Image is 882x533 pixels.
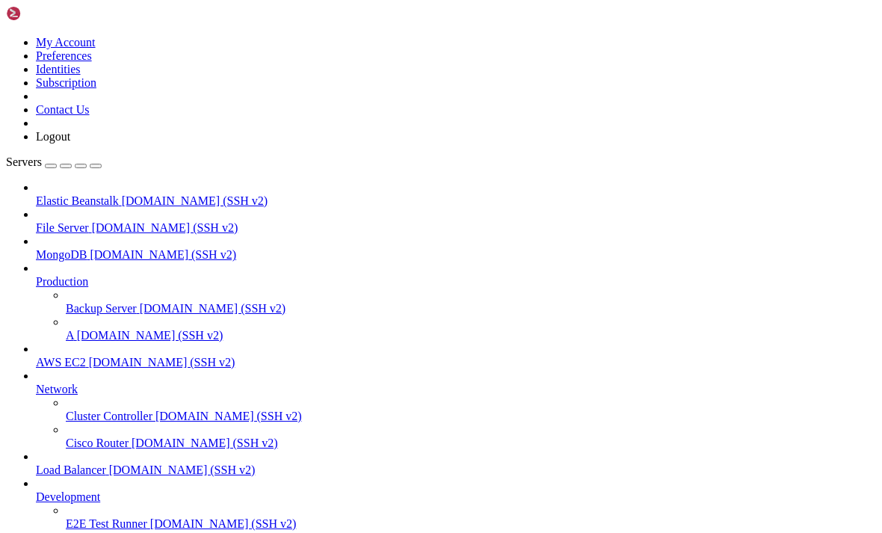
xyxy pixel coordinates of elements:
span: [DOMAIN_NAME] (SSH v2) [155,410,302,422]
a: Cisco Router [DOMAIN_NAME] (SSH v2) [66,437,876,450]
a: Development [36,490,876,504]
a: A [DOMAIN_NAME] (SSH v2) [66,329,876,342]
span: E2E Test Runner [66,517,147,530]
span: A [66,329,74,342]
li: Production [36,262,876,342]
a: My Account [36,36,96,49]
span: [DOMAIN_NAME] (SSH v2) [77,329,223,342]
span: Network [36,383,78,395]
a: MongoDB [DOMAIN_NAME] (SSH v2) [36,248,876,262]
span: [DOMAIN_NAME] (SSH v2) [90,248,236,261]
span: [DOMAIN_NAME] (SSH v2) [122,194,268,207]
a: Network [36,383,876,396]
span: [DOMAIN_NAME] (SSH v2) [150,517,297,530]
a: Preferences [36,49,92,62]
li: A [DOMAIN_NAME] (SSH v2) [66,315,876,342]
li: Development [36,477,876,531]
span: [DOMAIN_NAME] (SSH v2) [140,302,286,315]
a: Production [36,275,876,289]
li: File Server [DOMAIN_NAME] (SSH v2) [36,208,876,235]
span: [DOMAIN_NAME] (SSH v2) [89,356,235,369]
a: Backup Server [DOMAIN_NAME] (SSH v2) [66,302,876,315]
span: MongoDB [36,248,87,261]
li: E2E Test Runner [DOMAIN_NAME] (SSH v2) [66,504,876,531]
a: Contact Us [36,103,90,116]
a: Load Balancer [DOMAIN_NAME] (SSH v2) [36,463,876,477]
a: Subscription [36,76,96,89]
li: Load Balancer [DOMAIN_NAME] (SSH v2) [36,450,876,477]
span: Load Balancer [36,463,106,476]
a: Servers [6,155,102,168]
a: AWS EC2 [DOMAIN_NAME] (SSH v2) [36,356,876,369]
li: MongoDB [DOMAIN_NAME] (SSH v2) [36,235,876,262]
img: Shellngn [6,6,92,21]
a: Logout [36,130,70,143]
li: Cluster Controller [DOMAIN_NAME] (SSH v2) [66,396,876,423]
span: File Server [36,221,89,234]
li: Backup Server [DOMAIN_NAME] (SSH v2) [66,289,876,315]
span: Cisco Router [66,437,129,449]
a: File Server [DOMAIN_NAME] (SSH v2) [36,221,876,235]
span: [DOMAIN_NAME] (SSH v2) [109,463,256,476]
a: Identities [36,63,81,76]
a: Cluster Controller [DOMAIN_NAME] (SSH v2) [66,410,876,423]
span: Development [36,490,100,503]
a: Elastic Beanstalk [DOMAIN_NAME] (SSH v2) [36,194,876,208]
li: AWS EC2 [DOMAIN_NAME] (SSH v2) [36,342,876,369]
span: Servers [6,155,42,168]
span: [DOMAIN_NAME] (SSH v2) [92,221,238,234]
span: Backup Server [66,302,137,315]
span: AWS EC2 [36,356,86,369]
span: [DOMAIN_NAME] (SSH v2) [132,437,278,449]
span: Elastic Beanstalk [36,194,119,207]
span: Production [36,275,88,288]
li: Elastic Beanstalk [DOMAIN_NAME] (SSH v2) [36,181,876,208]
li: Cisco Router [DOMAIN_NAME] (SSH v2) [66,423,876,450]
span: Cluster Controller [66,410,152,422]
li: Network [36,369,876,450]
a: E2E Test Runner [DOMAIN_NAME] (SSH v2) [66,517,876,531]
